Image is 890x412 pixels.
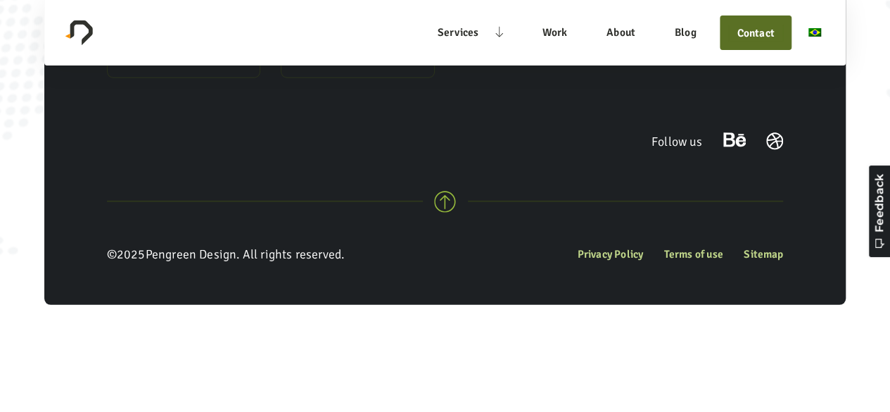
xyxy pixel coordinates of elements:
a: Sitemap [744,246,783,262]
iframe: [iFrameSizer]iframe-0.2095372277179609:0:0:mouseleave:381:2322 Dark [107,126,241,157]
a: Privacy Policy [578,246,643,262]
img: Dribble profile [766,132,783,150]
span: 2025 [117,245,146,263]
div: © Pengreen Design. All rights reserved. [107,245,344,263]
a: About [591,17,651,49]
button: Services sub-menu [494,15,511,50]
span: Feedback [19,4,84,17]
div: Follow us [651,132,703,151]
a: Blog [659,17,712,49]
a: pt_BR [799,17,825,49]
span:  [9,6,18,15]
a: Work [527,17,583,49]
img: Português do Brasil [808,28,821,37]
a: Services [421,17,494,49]
a: Terms of use [663,246,723,262]
nav: Main [421,15,825,50]
a: Contact [728,25,783,42]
